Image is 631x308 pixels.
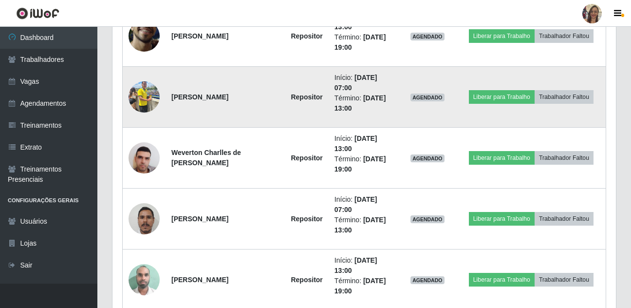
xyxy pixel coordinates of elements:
li: Término: [334,154,392,174]
button: Liberar para Trabalho [469,273,535,287]
span: AGENDADO [410,215,445,223]
strong: [PERSON_NAME] [171,276,228,284]
img: CoreUI Logo [16,7,59,19]
strong: Repositor [291,93,322,101]
li: Término: [334,276,392,296]
li: Término: [334,215,392,235]
li: Término: [334,93,392,114]
strong: Repositor [291,154,322,162]
time: [DATE] 07:00 [334,74,377,92]
button: Trabalhador Faltou [535,90,594,104]
time: [DATE] 07:00 [334,195,377,213]
button: Liberar para Trabalho [469,212,535,226]
strong: [PERSON_NAME] [171,93,228,101]
strong: [PERSON_NAME] [171,32,228,40]
button: Trabalhador Faltou [535,212,594,226]
img: 1754513784799.jpeg [129,198,160,239]
strong: [PERSON_NAME] [171,215,228,223]
li: Início: [334,194,392,215]
img: 1748380759498.jpeg [129,76,160,117]
li: Início: [334,134,392,154]
button: Liberar para Trabalho [469,29,535,43]
button: Liberar para Trabalho [469,151,535,165]
span: AGENDADO [410,276,445,284]
time: [DATE] 13:00 [334,256,377,274]
strong: Repositor [291,215,322,223]
strong: Repositor [291,276,322,284]
li: Início: [334,255,392,276]
span: AGENDADO [410,33,445,40]
button: Liberar para Trabalho [469,90,535,104]
strong: Repositor [291,32,322,40]
img: 1751466407656.jpeg [129,259,160,300]
strong: Weverton Charlles de [PERSON_NAME] [171,149,241,167]
button: Trabalhador Faltou [535,29,594,43]
li: Início: [334,73,392,93]
img: 1755034904390.jpeg [129,1,160,71]
li: Término: [334,32,392,53]
time: [DATE] 13:00 [334,135,377,153]
span: AGENDADO [410,94,445,101]
button: Trabalhador Faltou [535,151,594,165]
img: 1752584852872.jpeg [129,137,160,178]
span: AGENDADO [410,154,445,162]
button: Trabalhador Faltou [535,273,594,287]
